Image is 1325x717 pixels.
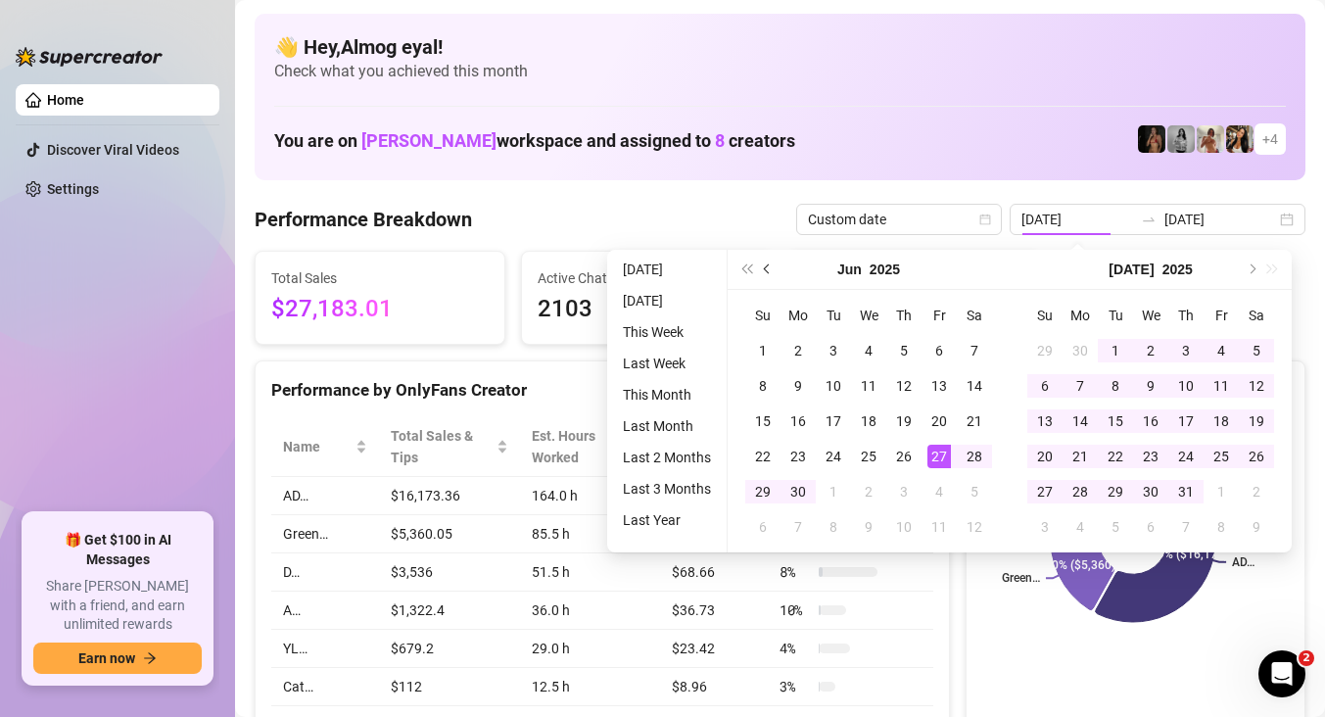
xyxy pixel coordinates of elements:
td: 164.0 h [520,477,660,515]
a: Settings [47,181,99,197]
li: [DATE] [615,289,719,312]
span: Total Sales & Tips [391,425,493,468]
div: 9 [857,515,880,539]
div: 11 [857,374,880,398]
td: $36.73 [660,592,768,630]
div: 17 [1174,409,1198,433]
td: 2025-08-04 [1063,509,1098,545]
div: 11 [927,515,951,539]
text: AD… [1232,555,1254,569]
span: calendar [979,214,991,225]
div: 2 [1139,339,1162,362]
div: 1 [1209,480,1233,503]
td: 2025-07-13 [1027,404,1063,439]
div: 25 [1209,445,1233,468]
div: 10 [1174,374,1198,398]
td: 2025-06-26 [886,439,922,474]
td: 2025-07-02 [1133,333,1168,368]
button: Choose a year [870,250,900,289]
div: 29 [1033,339,1057,362]
td: 2025-07-09 [851,509,886,545]
a: Discover Viral Videos [47,142,179,158]
button: Choose a year [1162,250,1193,289]
div: 13 [927,374,951,398]
td: 2025-07-01 [1098,333,1133,368]
div: 9 [1245,515,1268,539]
div: 2 [786,339,810,362]
td: 2025-07-11 [922,509,957,545]
td: 2025-07-07 [1063,368,1098,404]
div: 27 [927,445,951,468]
td: 2025-06-29 [1027,333,1063,368]
div: 30 [1068,339,1092,362]
th: Name [271,417,379,477]
td: 2025-07-22 [1098,439,1133,474]
td: 2025-07-03 [886,474,922,509]
div: 14 [963,374,986,398]
div: 28 [1068,480,1092,503]
div: 16 [1139,409,1162,433]
td: 2025-06-19 [886,404,922,439]
div: 6 [927,339,951,362]
td: 2025-08-07 [1168,509,1204,545]
td: $8.96 [660,668,768,706]
td: 2025-07-04 [922,474,957,509]
td: 2025-07-08 [1098,368,1133,404]
td: $1,322.4 [379,592,520,630]
td: 2025-08-01 [1204,474,1239,509]
td: 2025-08-05 [1098,509,1133,545]
td: 2025-07-09 [1133,368,1168,404]
td: 2025-06-30 [1063,333,1098,368]
div: 29 [1104,480,1127,503]
td: 2025-08-08 [1204,509,1239,545]
span: 4 % [780,638,811,659]
img: Green [1197,125,1224,153]
div: 15 [751,409,775,433]
th: Fr [1204,298,1239,333]
div: 24 [1174,445,1198,468]
div: 26 [1245,445,1268,468]
div: 9 [1139,374,1162,398]
th: Th [1168,298,1204,333]
td: 2025-06-07 [957,333,992,368]
td: 2025-06-08 [745,368,781,404]
span: + 4 [1262,128,1278,150]
div: Est. Hours Worked [532,425,633,468]
td: 2025-07-20 [1027,439,1063,474]
div: 18 [1209,409,1233,433]
div: 5 [963,480,986,503]
td: 2025-06-29 [745,474,781,509]
td: 2025-07-18 [1204,404,1239,439]
td: $68.66 [660,553,768,592]
td: $3,536 [379,553,520,592]
td: 2025-06-20 [922,404,957,439]
th: Mo [1063,298,1098,333]
span: swap-right [1141,212,1157,227]
span: 2103 [538,291,755,328]
td: Green… [271,515,379,553]
td: Cat… [271,668,379,706]
div: 19 [1245,409,1268,433]
td: 2025-07-23 [1133,439,1168,474]
td: 2025-07-25 [1204,439,1239,474]
td: 2025-08-03 [1027,509,1063,545]
td: 2025-07-10 [1168,368,1204,404]
img: logo-BBDzfeDw.svg [16,47,163,67]
div: 7 [1068,374,1092,398]
td: 2025-07-01 [816,474,851,509]
span: Earn now [78,650,135,666]
td: 2025-06-14 [957,368,992,404]
td: 2025-07-07 [781,509,816,545]
td: 2025-07-14 [1063,404,1098,439]
td: 2025-06-05 [886,333,922,368]
td: 2025-06-22 [745,439,781,474]
span: 8 [715,130,725,151]
th: Th [886,298,922,333]
div: 14 [1068,409,1092,433]
div: 3 [892,480,916,503]
button: Last year (Control + left) [735,250,757,289]
div: 7 [1174,515,1198,539]
td: 2025-07-06 [1027,368,1063,404]
td: 2025-07-27 [1027,474,1063,509]
td: $5,360.05 [379,515,520,553]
